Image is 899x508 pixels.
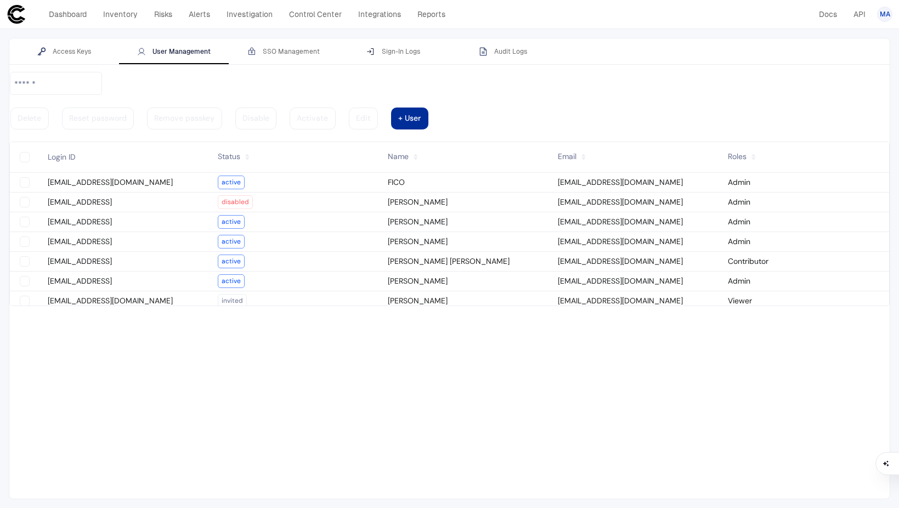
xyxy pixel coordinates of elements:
[37,47,91,56] div: Access Keys
[149,7,177,22] a: Risks
[98,7,143,22] a: Inventory
[222,7,278,22] a: Investigation
[353,7,406,22] a: Integrations
[366,47,420,56] div: Sign-In Logs
[137,47,211,56] div: User Management
[479,47,527,56] div: Audit Logs
[184,7,215,22] a: Alerts
[814,7,842,22] a: Docs
[849,7,870,22] a: API
[44,7,92,22] a: Dashboard
[247,47,320,56] div: SSO Management
[412,7,450,22] a: Reports
[880,10,890,19] span: MA
[284,7,347,22] a: Control Center
[877,7,892,22] button: MA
